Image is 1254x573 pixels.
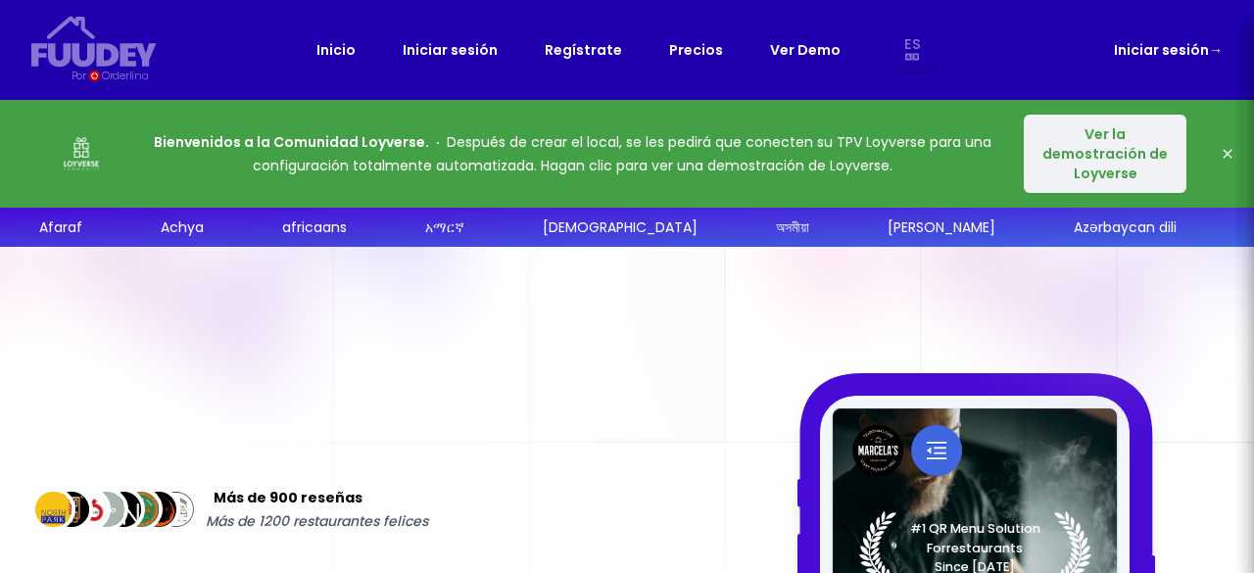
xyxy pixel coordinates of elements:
[669,38,723,62] a: Precios
[49,488,93,532] img: Imagen de la reseña
[750,217,784,237] font: অসমীয়া
[102,68,148,83] font: Orderlina
[257,217,321,237] font: africaans
[154,132,429,152] font: Bienvenidos a la Comunidad Loyverse.
[770,38,841,62] a: Ver Demo
[31,488,75,532] img: Imagen de la reseña
[102,488,146,532] img: Imagen de la reseña
[14,217,57,237] font: Afaraf
[545,38,622,62] a: Regístrate
[31,16,157,68] svg: {/* Added fill="currentColor" here */} {/* This rectangle defines the background. Its explicit fi...
[1024,115,1186,193] button: Ver la demostración de Loyverse
[403,38,498,62] a: Iniciar sesión
[316,38,356,62] a: Inicio
[862,217,970,237] font: [PERSON_NAME]
[120,488,164,532] img: Imagen de la reseña
[1209,40,1223,60] font: →
[253,132,991,175] font: Después de crear el local, se les pedirá que conecten su TPV Loyverse para una configuración tota...
[137,488,181,532] img: Imagen de la reseña
[154,488,198,532] img: Imagen de la reseña
[135,217,178,237] font: Achya
[67,488,111,532] img: Imagen de la reseña
[517,217,672,237] font: [DEMOGRAPHIC_DATA]
[1042,124,1168,183] font: Ver la demostración de Loyverse
[84,488,128,532] img: Imagen de la reseña
[72,68,86,83] font: Por
[214,488,362,507] font: Más de 900 reseñas
[1048,217,1151,237] font: Azərbaycan dili
[1114,40,1209,60] font: Iniciar sesión
[206,511,428,531] font: Más de 1200 restaurantes felices
[400,217,439,237] font: አማርኛ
